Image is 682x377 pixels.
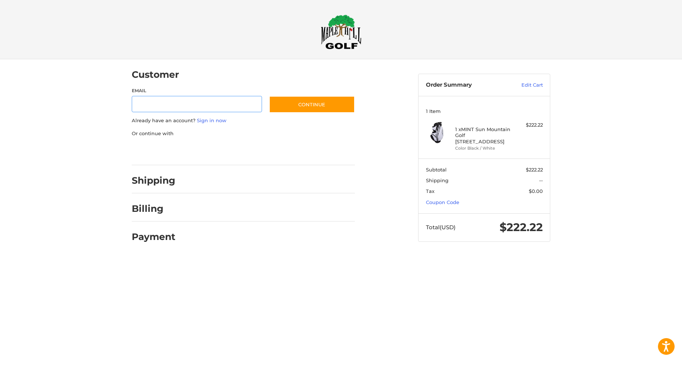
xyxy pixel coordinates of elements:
[255,144,310,158] iframe: PayPal-venmo
[130,144,185,158] iframe: PayPal-paypal
[321,14,362,49] img: Maple Hill Golf
[192,144,248,158] iframe: PayPal-paylater
[426,177,448,183] span: Shipping
[426,81,505,89] h3: Order Summary
[426,108,543,114] h3: 1 Item
[455,126,512,144] h4: 1 x MINT Sun Mountain Golf [STREET_ADDRESS]
[269,96,355,113] button: Continue
[526,167,543,173] span: $222.22
[426,188,434,194] span: Tax
[132,175,175,186] h2: Shipping
[539,177,543,183] span: --
[505,81,543,89] a: Edit Cart
[132,130,355,137] p: Or continue with
[500,220,543,234] span: $222.22
[132,117,355,124] p: Already have an account?
[529,188,543,194] span: $0.00
[132,231,175,243] h2: Payment
[197,117,226,123] a: Sign in now
[426,167,447,173] span: Subtotal
[132,203,175,214] h2: Billing
[426,224,456,231] span: Total (USD)
[455,145,512,151] li: Color Black / White
[132,69,179,80] h2: Customer
[426,199,459,205] a: Coupon Code
[514,121,543,129] div: $222.22
[132,87,262,94] label: Email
